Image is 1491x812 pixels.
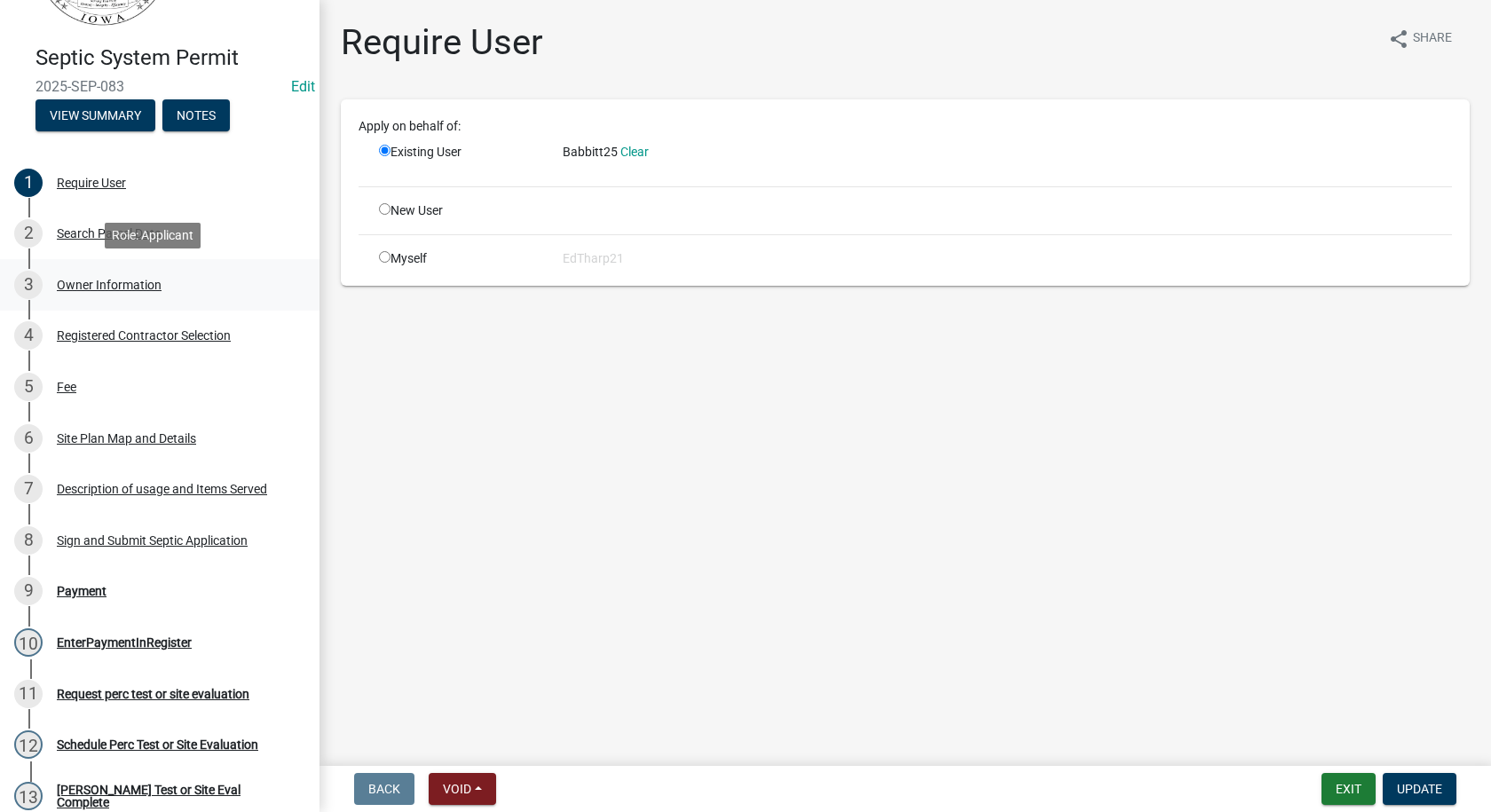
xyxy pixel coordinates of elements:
[57,381,76,393] div: Fee
[57,784,291,808] div: [PERSON_NAME] Test or Site Eval Complete
[14,628,43,657] div: 10
[14,321,43,350] div: 4
[354,773,414,805] button: Back
[35,78,284,95] span: 2025-SEP-083
[57,585,106,597] div: Payment
[443,782,471,796] span: Void
[57,227,162,240] div: Search Parcel Data
[14,782,43,810] div: 13
[57,534,248,547] div: Sign and Submit Septic Application
[57,177,126,189] div: Require User
[368,782,400,796] span: Back
[35,109,155,123] wm-modal-confirm: Summary
[345,117,1465,136] div: Apply on behalf of:
[57,738,258,751] div: Schedule Perc Test or Site Evaluation
[57,636,192,649] div: EnterPaymentInRegister
[1321,773,1376,805] button: Exit
[14,219,43,248] div: 2
[366,201,549,220] div: New User
[14,577,43,605] div: 9
[1383,773,1456,805] button: Update
[105,223,201,248] div: Role: Applicant
[35,99,155,131] button: View Summary
[57,483,267,495] div: Description of usage and Items Served
[14,680,43,708] div: 11
[429,773,496,805] button: Void
[14,424,43,453] div: 6
[14,475,43,503] div: 7
[563,145,618,159] span: Babbitt25
[14,730,43,759] div: 12
[366,249,549,268] div: Myself
[1397,782,1442,796] span: Update
[291,78,315,95] a: Edit
[162,99,230,131] button: Notes
[14,526,43,555] div: 8
[366,143,549,172] div: Existing User
[14,271,43,299] div: 3
[57,279,162,291] div: Owner Information
[57,329,231,342] div: Registered Contractor Selection
[1388,28,1409,50] i: share
[1374,21,1466,56] button: shareShare
[291,78,315,95] wm-modal-confirm: Edit Application Number
[57,432,196,445] div: Site Plan Map and Details
[1413,28,1452,50] span: Share
[14,373,43,401] div: 5
[35,45,305,71] h4: Septic System Permit
[162,109,230,123] wm-modal-confirm: Notes
[57,688,249,700] div: Request perc test or site evaluation
[620,145,649,159] a: Clear
[14,169,43,197] div: 1
[341,21,543,64] h1: Require User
